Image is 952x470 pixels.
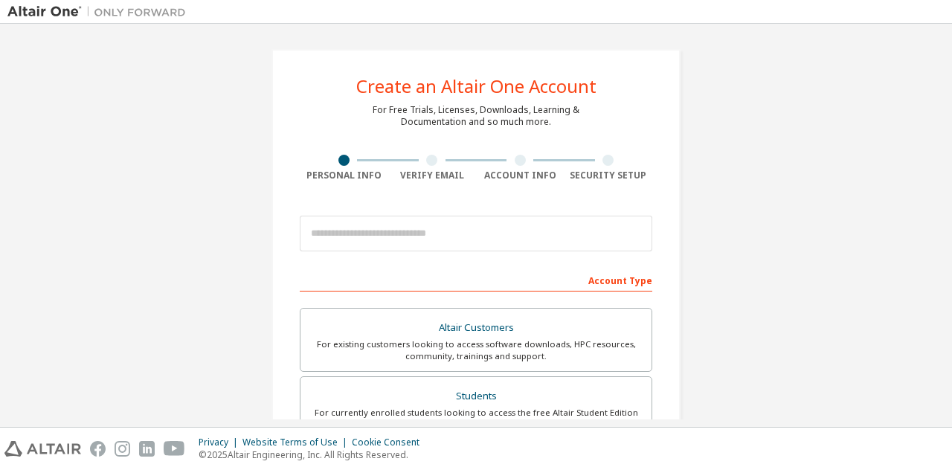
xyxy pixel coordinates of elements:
div: Website Terms of Use [242,437,352,448]
div: Cookie Consent [352,437,428,448]
img: linkedin.svg [139,441,155,457]
div: Account Info [476,170,565,181]
div: For currently enrolled students looking to access the free Altair Student Edition bundle and all ... [309,407,643,431]
img: instagram.svg [115,441,130,457]
div: For Free Trials, Licenses, Downloads, Learning & Documentation and so much more. [373,104,579,128]
img: Altair One [7,4,193,19]
div: Verify Email [388,170,477,181]
img: youtube.svg [164,441,185,457]
img: altair_logo.svg [4,441,81,457]
div: Security Setup [565,170,653,181]
div: Create an Altair One Account [356,77,596,95]
div: Altair Customers [309,318,643,338]
div: Personal Info [300,170,388,181]
div: Students [309,386,643,407]
div: Privacy [199,437,242,448]
p: © 2025 Altair Engineering, Inc. All Rights Reserved. [199,448,428,461]
img: facebook.svg [90,441,106,457]
div: For existing customers looking to access software downloads, HPC resources, community, trainings ... [309,338,643,362]
div: Account Type [300,268,652,292]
